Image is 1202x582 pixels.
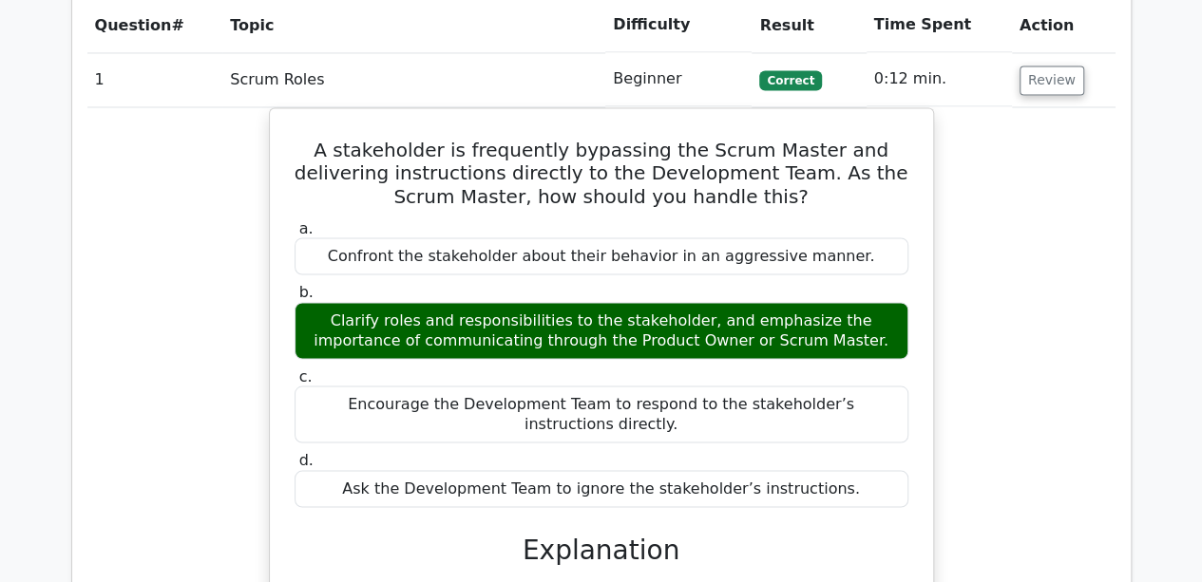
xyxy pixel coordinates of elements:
td: Scrum Roles [222,52,605,106]
div: Confront the stakeholder about their behavior in an aggressive manner. [295,237,908,274]
span: Question [95,16,172,34]
span: a. [299,218,314,236]
div: Encourage the Development Team to respond to the stakeholder’s instructions directly. [295,385,908,442]
h3: Explanation [306,534,897,566]
h5: A stakeholder is frequently bypassing the Scrum Master and delivering instructions directly to th... [293,139,910,207]
button: Review [1020,66,1084,95]
div: Ask the Development Team to ignore the stakeholder’s instructions. [295,470,908,507]
td: 1 [87,52,223,106]
td: 0:12 min. [867,52,1012,106]
td: Beginner [605,52,752,106]
div: Clarify roles and responsibilities to the stakeholder, and emphasize the importance of communicat... [295,302,908,359]
span: Correct [759,70,821,89]
span: d. [299,450,314,468]
span: c. [299,366,313,385]
span: b. [299,282,314,300]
